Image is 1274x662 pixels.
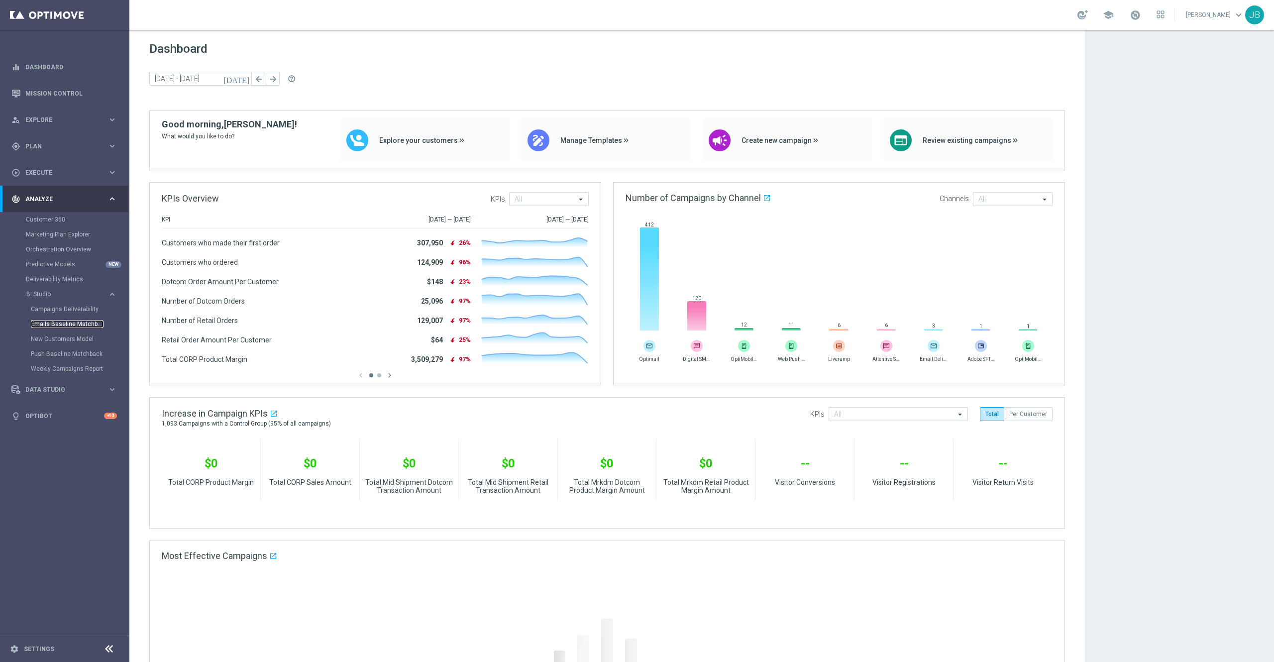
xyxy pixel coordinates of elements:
[26,287,128,376] div: BI Studio
[11,385,107,394] div: Data Studio
[25,54,117,80] a: Dashboard
[11,169,117,177] button: play_circle_outline Execute keyboard_arrow_right
[11,195,20,204] i: track_changes
[11,116,117,124] button: person_search Explore keyboard_arrow_right
[31,335,104,343] a: New Customers Model
[104,413,117,419] div: +10
[31,350,104,358] a: Push Baseline Matchback
[107,115,117,124] i: keyboard_arrow_right
[26,230,104,238] a: Marketing Plan Explorer
[26,291,107,297] div: BI Studio
[11,90,117,98] button: Mission Control
[25,170,107,176] span: Execute
[11,63,117,71] button: equalizer Dashboard
[25,80,117,107] a: Mission Control
[107,168,117,177] i: keyboard_arrow_right
[11,168,20,177] i: play_circle_outline
[107,194,117,204] i: keyboard_arrow_right
[31,361,128,376] div: Weekly Campaigns Report
[11,412,117,420] button: lightbulb Optibot +10
[10,645,19,654] i: settings
[11,54,117,80] div: Dashboard
[31,302,128,317] div: Campaigns Deliverability
[31,320,104,328] a: Emails Baseline Matchback
[11,403,117,429] div: Optibot
[26,272,128,287] div: Deliverability Metrics
[11,386,117,394] button: Data Studio keyboard_arrow_right
[11,142,20,151] i: gps_fixed
[1233,9,1244,20] span: keyboard_arrow_down
[26,227,128,242] div: Marketing Plan Explorer
[26,291,98,297] span: BI Studio
[11,80,117,107] div: Mission Control
[11,195,107,204] div: Analyze
[31,331,128,346] div: New Customers Model
[24,646,54,652] a: Settings
[11,195,117,203] button: track_changes Analyze keyboard_arrow_right
[107,290,117,299] i: keyboard_arrow_right
[107,385,117,394] i: keyboard_arrow_right
[31,365,104,373] a: Weekly Campaigns Report
[26,242,128,257] div: Orchestration Overview
[26,245,104,253] a: Orchestration Overview
[25,143,107,149] span: Plan
[31,346,128,361] div: Push Baseline Matchback
[11,168,107,177] div: Execute
[26,212,128,227] div: Customer 360
[1103,9,1114,20] span: school
[26,216,104,223] a: Customer 360
[1245,5,1264,24] div: JB
[25,387,107,393] span: Data Studio
[25,196,107,202] span: Analyze
[107,141,117,151] i: keyboard_arrow_right
[25,403,104,429] a: Optibot
[26,275,104,283] a: Deliverability Metrics
[26,290,117,298] button: BI Studio keyboard_arrow_right
[11,142,117,150] button: gps_fixed Plan keyboard_arrow_right
[26,260,104,268] a: Predictive Models
[25,117,107,123] span: Explore
[26,257,128,272] div: Predictive Models
[1185,7,1245,22] a: [PERSON_NAME]keyboard_arrow_down
[11,412,20,421] i: lightbulb
[11,63,20,72] i: equalizer
[31,305,104,313] a: Campaigns Deliverability
[11,115,107,124] div: Explore
[106,261,121,268] div: NEW
[11,115,20,124] i: person_search
[11,142,107,151] div: Plan
[31,317,128,331] div: Emails Baseline Matchback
